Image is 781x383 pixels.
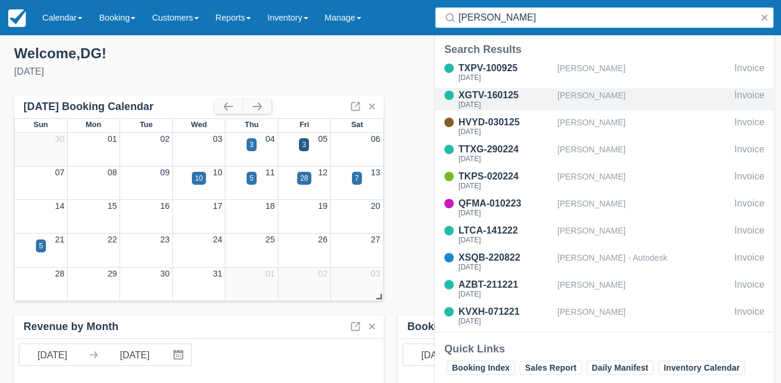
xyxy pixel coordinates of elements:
div: Booking Volume [407,320,491,334]
span: Sun [34,120,48,129]
a: 10 [213,168,222,177]
div: Invoice [735,278,765,300]
div: TKPS-020224 [458,169,553,184]
div: [DATE] [458,101,553,108]
input: Search ( / ) [458,7,755,28]
a: 05 [318,134,328,144]
a: AZBT-211221[DATE][PERSON_NAME]Invoice [435,278,774,300]
input: Start Date [19,344,85,365]
a: XGTV-160125[DATE][PERSON_NAME]Invoice [435,88,774,111]
a: 30 [160,269,170,278]
span: Mon [86,120,102,129]
div: [PERSON_NAME] [557,142,730,165]
a: 04 [265,134,275,144]
button: Interact with the calendar and add the check-in date for your trip. [168,344,191,365]
a: 31 [213,269,222,278]
a: QFMA-010223[DATE][PERSON_NAME]Invoice [435,197,774,219]
div: [PERSON_NAME] [557,88,730,111]
a: 27 [371,235,380,244]
a: 09 [160,168,170,177]
a: 12 [318,168,328,177]
div: [DATE] [458,74,553,81]
div: 10 [195,173,202,184]
a: 01 [265,269,275,278]
div: XGTV-160125 [458,88,553,102]
div: Invoice [735,88,765,111]
div: [DATE] [14,65,381,79]
div: TXPV-100925 [458,61,553,75]
div: [PERSON_NAME] [557,61,730,84]
span: Tue [139,120,152,129]
a: 07 [55,168,64,177]
div: QFMA-010223 [458,197,553,211]
a: 03 [371,269,380,278]
div: AZBT-211221 [458,278,553,292]
div: Quick Links [444,342,765,356]
div: [DATE] [458,128,553,135]
div: Welcome , DG ! [14,45,381,62]
a: 18 [265,201,275,211]
a: Booking Index [447,361,515,375]
div: Invoice [735,115,765,138]
a: 24 [213,235,222,244]
div: Invoice [735,224,765,246]
a: 13 [371,168,380,177]
a: 21 [55,235,64,244]
div: 7 [355,173,359,184]
div: [DATE] [458,291,553,298]
div: LTCA-141222 [458,224,553,238]
div: 3 [302,139,306,150]
div: [DATE] [458,264,553,271]
div: 3 [250,139,254,150]
a: XSQB-220822[DATE][PERSON_NAME] - AutodeskInvoice [435,251,774,273]
div: Search Results [444,42,765,56]
a: 26 [318,235,328,244]
span: Sat [351,120,363,129]
a: LTCA-141222[DATE][PERSON_NAME]Invoice [435,224,774,246]
a: 14 [55,201,64,211]
a: 16 [160,201,170,211]
a: KVXH-071221[DATE][PERSON_NAME]Invoice [435,305,774,327]
span: Fri [300,120,310,129]
a: Sales Report [520,361,581,375]
a: 29 [108,269,117,278]
div: [PERSON_NAME] [557,224,730,246]
div: [DATE] [458,182,553,189]
div: Invoice [735,305,765,327]
a: 02 [318,269,328,278]
div: [PERSON_NAME] - Autodesk [557,251,730,273]
img: checkfront-main-nav-mini-logo.png [8,9,26,27]
a: HVYD-030125[DATE][PERSON_NAME]Invoice [435,115,774,138]
a: 08 [108,168,117,177]
a: 19 [318,201,328,211]
a: 28 [55,269,64,278]
a: Daily Manifest [587,361,654,375]
a: 03 [213,134,222,144]
div: [PERSON_NAME] [557,305,730,327]
div: 28 [300,173,308,184]
div: TTXG-290224 [458,142,553,156]
div: [DATE] [458,318,553,325]
div: Invoice [735,251,765,273]
a: 02 [160,134,170,144]
div: [DATE] Booking Calendar [24,100,214,114]
a: 15 [108,201,117,211]
a: 20 [371,201,380,211]
a: TKPS-020224[DATE][PERSON_NAME]Invoice [435,169,774,192]
div: [DATE] [458,237,553,244]
a: Inventory Calendar [659,361,745,375]
div: [PERSON_NAME] [557,197,730,219]
div: [DATE] [458,209,553,217]
div: XSQB-220822 [458,251,553,265]
a: 11 [265,168,275,177]
a: TXPV-100925[DATE][PERSON_NAME]Invoice [435,61,774,84]
a: 30 [55,134,64,144]
a: 01 [108,134,117,144]
div: Revenue by Month [24,320,118,334]
div: [DATE] [458,155,553,162]
div: [PERSON_NAME] [557,169,730,192]
div: [PERSON_NAME] [557,278,730,300]
div: KVXH-071221 [458,305,553,319]
a: TTXG-290224[DATE][PERSON_NAME]Invoice [435,142,774,165]
input: Start Date [403,344,469,365]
